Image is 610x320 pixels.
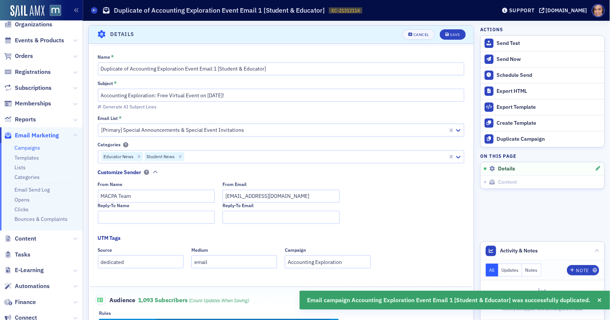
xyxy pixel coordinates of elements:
button: Note [567,265,599,275]
a: Categories [14,174,40,180]
a: Reports [4,115,36,124]
div: Generate AI Subject Lines [103,105,156,109]
div: Cancel [413,33,429,37]
span: Email Marketing [15,131,59,140]
h4: On this page [480,153,605,159]
div: From Email [222,182,247,187]
span: Content [498,179,517,186]
span: Registrations [15,68,51,76]
div: Subject [98,81,113,86]
a: Memberships [4,99,51,108]
span: Orders [15,52,33,60]
div: Duplicate Campaign [497,136,601,143]
a: E-Learning [4,266,44,274]
span: Content [15,235,36,243]
a: Export HTML [481,83,604,99]
h1: Duplicate of Accounting Exploration Event Email 1 [Student & Educator] [114,6,325,15]
abbr: This field is required [119,115,122,121]
div: Create Template [497,120,601,127]
div: Name [98,54,111,60]
div: Categories [98,142,121,147]
span: Tasks [15,251,30,259]
a: Orders [4,52,33,60]
div: Export HTML [497,88,601,95]
div: Export Template [497,104,601,111]
div: UTM Tags [98,234,121,242]
button: Cancel [403,29,435,40]
a: View Homepage [44,5,61,17]
span: Events & Products [15,36,64,45]
h4: Actions [480,26,503,33]
span: Memberships [15,99,51,108]
a: Content [4,235,36,243]
i: (count updates when saving) [189,297,250,303]
a: Organizations [4,20,52,29]
div: From Name [98,182,123,187]
span: Details [498,166,515,172]
button: Send Now [481,51,604,67]
span: Organizations [15,20,52,29]
div: Note [576,268,589,272]
div: Send Test [497,40,601,47]
span: Email campaign Accounting Exploration Event Email 1 [Student & Educator] was successfully duplica... [307,296,591,305]
span: Subscriptions [15,84,52,92]
span: Automations [15,282,50,290]
a: Lists [14,164,26,171]
a: Automations [4,282,50,290]
button: [DOMAIN_NAME] [539,8,590,13]
div: Educator News [102,152,135,161]
span: Finance [15,298,36,306]
div: Customize Sender [98,169,142,176]
div: Email List [98,115,118,121]
div: Reply-To Email [222,203,254,208]
button: Generate AI Subject Lines [98,103,156,110]
button: Updates [498,264,522,277]
a: Campaigns [14,144,40,151]
div: Reply-To Name [98,203,130,208]
span: Profile [592,4,605,17]
a: Tasks [4,251,30,259]
a: Email Marketing [4,131,59,140]
button: Duplicate Campaign [481,131,604,147]
div: Support [509,7,535,14]
span: Activity & Notes [500,247,538,255]
button: Schedule Send [481,67,604,83]
a: Finance [4,298,36,306]
button: Send Test [481,36,604,51]
div: Medium [191,247,208,253]
span: Reports [15,115,36,124]
a: Subscriptions [4,84,52,92]
a: Email Send Log [14,186,50,193]
div: Campaign [285,247,306,253]
a: Opens [14,196,30,203]
div: Remove Educator News [135,152,143,161]
button: Notes [522,264,541,277]
a: Create Template [481,115,604,131]
span: E-Learning [15,266,44,274]
div: Schedule Send [497,72,601,79]
img: SailAMX [10,5,44,17]
button: All [486,264,498,277]
div: Rules [99,310,111,316]
a: Templates [14,154,39,161]
span: Audience [95,295,136,305]
span: 1,093 Subscribers [138,296,250,304]
div: Source [98,247,112,253]
h4: Details [110,30,135,38]
a: Clicks [14,206,29,213]
abbr: This field is required [114,81,117,86]
img: SailAMX [50,5,61,16]
a: Bounces & Complaints [14,216,67,222]
div: [DOMAIN_NAME] [546,7,587,14]
div: Send Now [497,56,601,63]
div: Save [450,33,460,37]
a: Export Template [481,99,604,115]
div: Student News [145,152,176,161]
a: Events & Products [4,36,64,45]
button: Save [440,29,465,40]
span: EC-21312114 [332,7,360,14]
a: Registrations [4,68,51,76]
div: Remove Student News [176,152,184,161]
abbr: This field is required [111,54,114,59]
